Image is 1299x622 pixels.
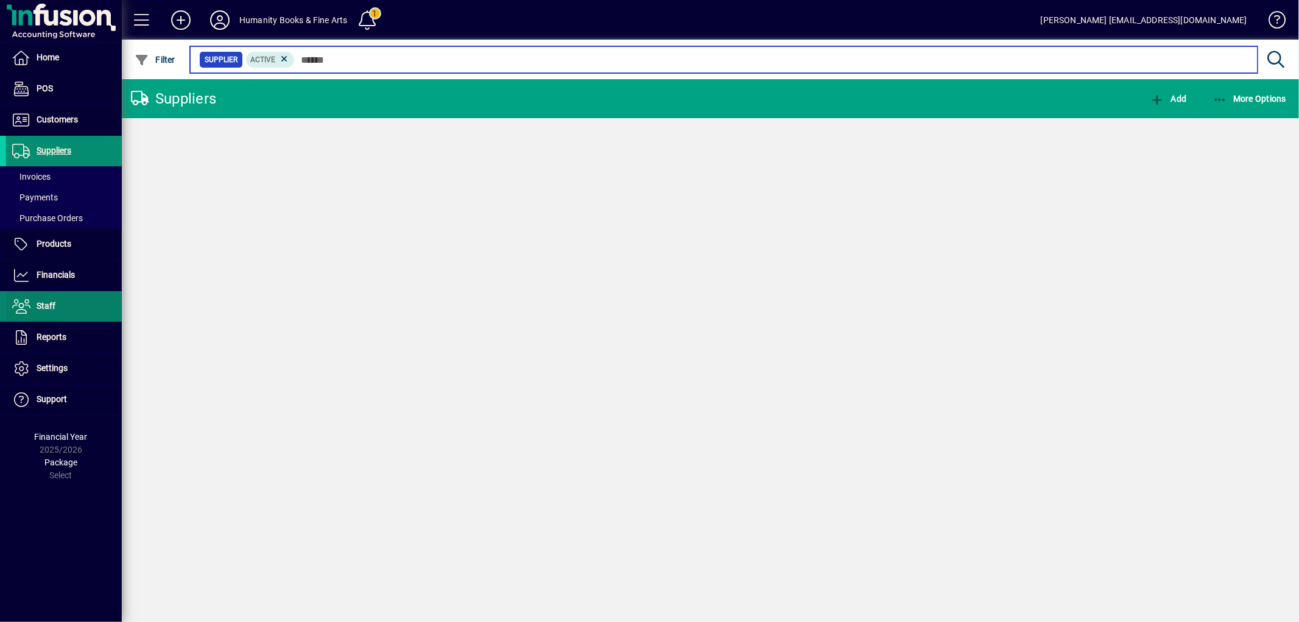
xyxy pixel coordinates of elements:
span: Customers [37,115,78,124]
span: Supplier [205,54,238,66]
span: Financial Year [35,432,88,442]
a: Customers [6,105,122,135]
a: Home [6,43,122,73]
a: Knowledge Base [1259,2,1284,42]
a: Staff [6,291,122,322]
mat-chip: Activation Status: Active [246,52,295,68]
a: Financials [6,260,122,291]
span: Active [251,55,276,64]
button: More Options [1209,88,1290,110]
span: Package [44,458,77,467]
div: Humanity Books & Fine Arts [239,10,348,30]
div: [PERSON_NAME] [EMAIL_ADDRESS][DOMAIN_NAME] [1041,10,1247,30]
a: Invoices [6,166,122,187]
span: Staff [37,301,55,311]
span: Purchase Orders [12,213,83,223]
a: Settings [6,353,122,384]
span: POS [37,83,53,93]
a: Support [6,384,122,415]
span: Suppliers [37,146,71,155]
span: Invoices [12,172,51,182]
span: Financials [37,270,75,280]
span: Products [37,239,71,249]
span: Support [37,394,67,404]
button: Filter [132,49,178,71]
a: Payments [6,187,122,208]
a: Reports [6,322,122,353]
span: Add [1150,94,1186,104]
a: Products [6,229,122,260]
button: Profile [200,9,239,31]
span: Home [37,52,59,62]
span: Reports [37,332,66,342]
span: Payments [12,193,58,202]
span: More Options [1213,94,1287,104]
button: Add [161,9,200,31]
a: Purchase Orders [6,208,122,228]
button: Add [1147,88,1189,110]
a: POS [6,74,122,104]
span: Settings [37,363,68,373]
span: Filter [135,55,175,65]
div: Suppliers [131,89,216,108]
